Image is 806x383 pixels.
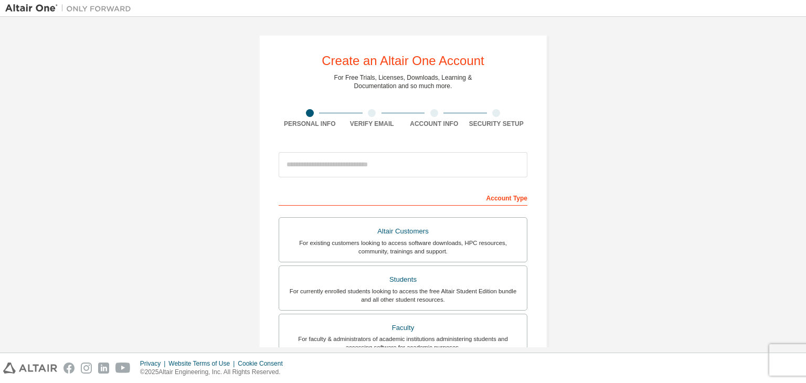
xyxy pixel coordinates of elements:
[285,335,521,352] div: For faculty & administrators of academic institutions administering students and accessing softwa...
[341,120,404,128] div: Verify Email
[465,120,528,128] div: Security Setup
[115,363,131,374] img: youtube.svg
[285,287,521,304] div: For currently enrolled students looking to access the free Altair Student Edition bundle and all ...
[238,359,289,368] div: Cookie Consent
[322,55,484,67] div: Create an Altair One Account
[168,359,238,368] div: Website Terms of Use
[279,189,527,206] div: Account Type
[403,120,465,128] div: Account Info
[98,363,109,374] img: linkedin.svg
[63,363,75,374] img: facebook.svg
[279,120,341,128] div: Personal Info
[3,363,57,374] img: altair_logo.svg
[285,224,521,239] div: Altair Customers
[285,272,521,287] div: Students
[140,368,289,377] p: © 2025 Altair Engineering, Inc. All Rights Reserved.
[285,321,521,335] div: Faculty
[81,363,92,374] img: instagram.svg
[5,3,136,14] img: Altair One
[140,359,168,368] div: Privacy
[334,73,472,90] div: For Free Trials, Licenses, Downloads, Learning & Documentation and so much more.
[285,239,521,256] div: For existing customers looking to access software downloads, HPC resources, community, trainings ...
